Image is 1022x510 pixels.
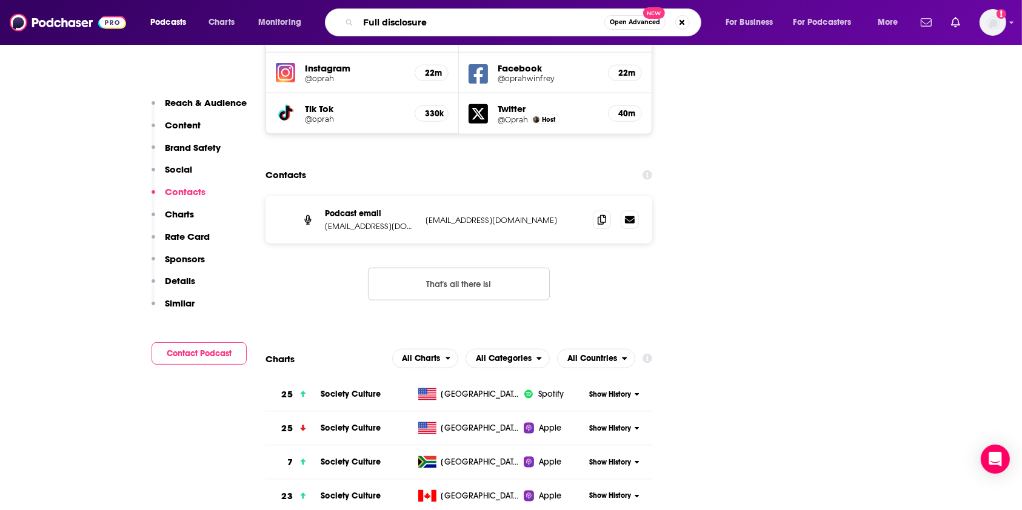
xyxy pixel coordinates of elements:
img: User Profile [980,9,1006,36]
a: iconImageSpotify [524,388,585,400]
span: All Categories [476,354,532,363]
h2: Countries [557,349,635,368]
p: Contacts [165,186,205,197]
button: open menu [869,13,913,32]
button: open menu [557,349,635,368]
h3: 23 [282,489,293,503]
span: New [643,7,665,19]
button: Details [152,275,195,297]
button: Rate Card [152,231,210,253]
span: Show History [589,491,631,501]
p: Details [165,275,195,286]
h5: Instagram [305,62,405,74]
h2: Contacts [266,164,306,187]
h3: 7 [287,455,293,469]
a: Society Culture [321,457,381,467]
button: open menu [717,13,789,32]
a: Society Culture [321,389,381,399]
h5: 40m [618,108,632,119]
h5: Facebook [498,62,598,74]
span: Apple [539,456,562,468]
button: Brand Safety [152,142,221,164]
span: Canada [441,490,520,502]
h3: 25 [282,388,293,402]
p: Social [165,164,192,175]
span: Logged in as Morgan16 [980,9,1006,36]
span: Charts [209,14,235,31]
span: South Africa [441,456,520,468]
span: All Countries [567,354,617,363]
button: open menu [250,13,317,32]
button: Open AdvancedNew [604,15,666,30]
span: Monitoring [258,14,301,31]
a: [GEOGRAPHIC_DATA] [413,456,524,468]
button: Similar [152,297,195,320]
a: [GEOGRAPHIC_DATA] [413,490,524,502]
button: Contact Podcast [152,342,247,365]
h5: Twitter [498,103,598,114]
button: Reach & Audience [152,97,247,119]
p: Charts [165,208,194,220]
button: open menu [392,349,459,368]
p: Reach & Audience [165,97,247,108]
a: [GEOGRAPHIC_DATA] [413,388,524,400]
h3: 25 [282,422,293,435]
a: Charts [201,13,242,32]
button: Show History [586,457,644,468]
span: More [878,14,898,31]
button: Nothing here. [368,268,550,300]
a: Society Culture [321,423,381,433]
button: Content [152,119,201,142]
button: Show History [586,389,644,400]
input: Search podcasts, credits, & more... [358,13,604,32]
a: @oprah [305,74,405,83]
a: Apple [524,490,585,502]
p: Similar [165,297,195,309]
a: 25 [266,412,321,445]
img: iconImage [524,389,533,399]
p: Sponsors [165,253,205,265]
span: Show History [589,457,631,468]
button: open menu [142,13,202,32]
span: Podcasts [150,14,186,31]
div: Open Intercom Messenger [981,445,1010,474]
a: Show notifications dropdown [916,12,937,33]
h5: 22m [425,68,438,78]
span: Open Advanced [610,19,660,25]
button: Show profile menu [980,9,1006,36]
a: @Oprah [498,115,528,124]
span: Show History [589,389,631,400]
button: open menu [786,13,869,32]
a: Society Culture [321,491,381,501]
a: [GEOGRAPHIC_DATA] [413,422,524,434]
a: @oprah [305,114,405,124]
span: United States [441,388,520,400]
span: All Charts [402,354,441,363]
span: For Business [726,14,773,31]
h5: Tik Tok [305,103,405,114]
button: Social [152,164,192,186]
h5: 22m [618,68,632,78]
span: Apple [539,422,562,434]
div: Search podcasts, credits, & more... [336,8,713,36]
img: Oprah Winfrey [533,116,539,123]
h2: Platforms [392,349,459,368]
span: Host [542,116,555,124]
h5: 330k [425,108,438,119]
svg: Add a profile image [997,9,1006,19]
img: Podchaser - Follow, Share and Rate Podcasts [10,11,126,34]
a: Apple [524,422,585,434]
p: Podcast email [325,208,416,219]
a: Apple [524,456,585,468]
a: 25 [266,378,321,411]
a: @oprahwinfrey [498,74,598,83]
